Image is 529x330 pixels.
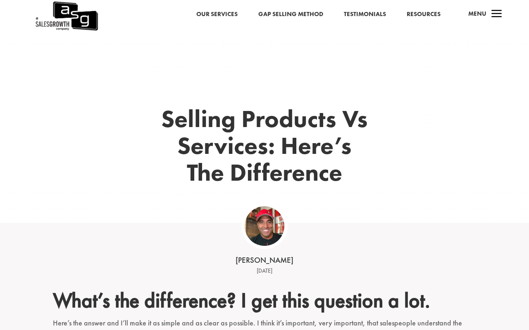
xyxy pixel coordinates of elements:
div: [PERSON_NAME] [136,255,393,266]
h2: What’s the difference? I get this question a lot. [53,288,476,317]
a: Resources [407,9,441,20]
img: ASG Co_alternate lockup (1) [245,206,284,246]
a: Testimonials [344,9,386,20]
a: Our Services [196,9,238,20]
h1: Selling Products Vs Services: Here’s The Difference [128,106,401,190]
div: [DATE] [136,266,393,276]
a: Gap Selling Method [258,9,323,20]
span: a [488,6,505,23]
span: Menu [468,9,486,18]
